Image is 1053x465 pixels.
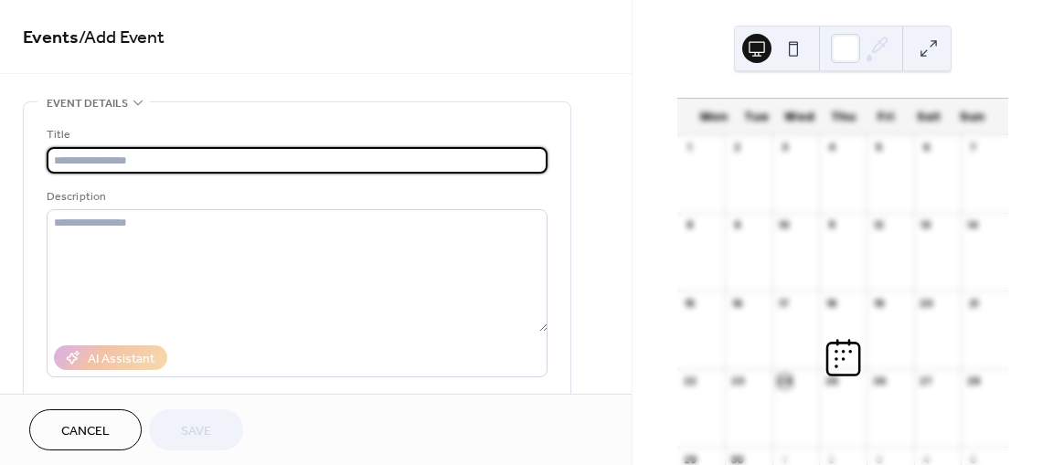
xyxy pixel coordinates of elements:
div: 28 [966,375,980,388]
div: 20 [920,296,933,310]
div: 13 [920,218,933,232]
div: 18 [824,296,838,310]
div: Description [47,187,544,206]
div: 24 [778,375,792,388]
div: 10 [778,218,792,232]
div: Title [47,125,544,144]
div: 11 [824,218,838,232]
div: Wed [778,99,821,135]
div: Sat [908,99,951,135]
div: 15 [683,296,697,310]
div: Thu [822,99,865,135]
div: 23 [730,375,744,388]
div: 16 [730,296,744,310]
button: Cancel [29,409,142,450]
div: 2 [730,141,744,154]
div: 22 [683,375,697,388]
div: 5 [872,141,886,154]
div: 14 [966,218,980,232]
span: / Add Event [79,20,165,56]
a: Events [23,20,79,56]
span: Event details [47,94,128,113]
div: Fri [865,99,908,135]
div: 4 [824,141,838,154]
div: 17 [778,296,792,310]
div: 12 [872,218,886,232]
div: 9 [730,218,744,232]
div: 19 [872,296,886,310]
div: Tue [735,99,778,135]
div: 25 [824,375,838,388]
div: 7 [966,141,980,154]
div: 6 [920,141,933,154]
div: Mon [692,99,735,135]
div: 27 [920,375,933,388]
div: Sun [951,99,994,135]
div: 1 [683,141,697,154]
div: 21 [966,296,980,310]
div: 3 [778,141,792,154]
span: Cancel [61,422,110,441]
div: 8 [683,218,697,232]
div: 26 [872,375,886,388]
